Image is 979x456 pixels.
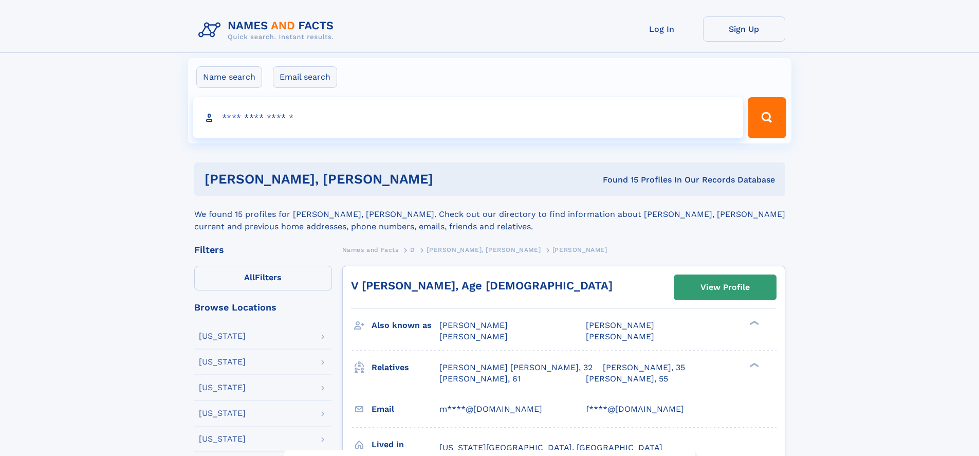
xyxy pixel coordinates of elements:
[199,358,246,366] div: [US_STATE]
[439,320,508,330] span: [PERSON_NAME]
[351,279,613,292] a: V [PERSON_NAME], Age [DEMOGRAPHIC_DATA]
[199,384,246,392] div: [US_STATE]
[193,97,744,138] input: search input
[700,276,750,299] div: View Profile
[586,320,654,330] span: [PERSON_NAME]
[273,66,337,88] label: Email search
[194,16,342,44] img: Logo Names and Facts
[586,332,654,341] span: [PERSON_NAME]
[199,435,246,443] div: [US_STATE]
[427,243,541,256] a: [PERSON_NAME], [PERSON_NAME]
[552,246,607,253] span: [PERSON_NAME]
[674,275,776,300] a: View Profile
[194,303,332,312] div: Browse Locations
[518,174,775,186] div: Found 15 Profiles In Our Records Database
[586,373,668,385] a: [PERSON_NAME], 55
[194,245,332,254] div: Filters
[747,361,760,368] div: ❯
[372,436,439,453] h3: Lived in
[603,362,685,373] a: [PERSON_NAME], 35
[205,173,518,186] h1: [PERSON_NAME], [PERSON_NAME]
[342,243,399,256] a: Names and Facts
[372,317,439,334] h3: Also known as
[748,97,786,138] button: Search Button
[703,16,785,42] a: Sign Up
[439,332,508,341] span: [PERSON_NAME]
[427,246,541,253] span: [PERSON_NAME], [PERSON_NAME]
[410,243,415,256] a: D
[439,373,521,385] a: [PERSON_NAME], 61
[194,266,332,290] label: Filters
[199,332,246,340] div: [US_STATE]
[439,362,593,373] a: [PERSON_NAME] [PERSON_NAME], 32
[372,400,439,418] h3: Email
[410,246,415,253] span: D
[621,16,703,42] a: Log In
[196,66,262,88] label: Name search
[244,272,255,282] span: All
[199,409,246,417] div: [US_STATE]
[194,196,785,233] div: We found 15 profiles for [PERSON_NAME], [PERSON_NAME]. Check out our directory to find informatio...
[439,443,662,452] span: [US_STATE][GEOGRAPHIC_DATA], [GEOGRAPHIC_DATA]
[747,320,760,326] div: ❯
[372,359,439,376] h3: Relatives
